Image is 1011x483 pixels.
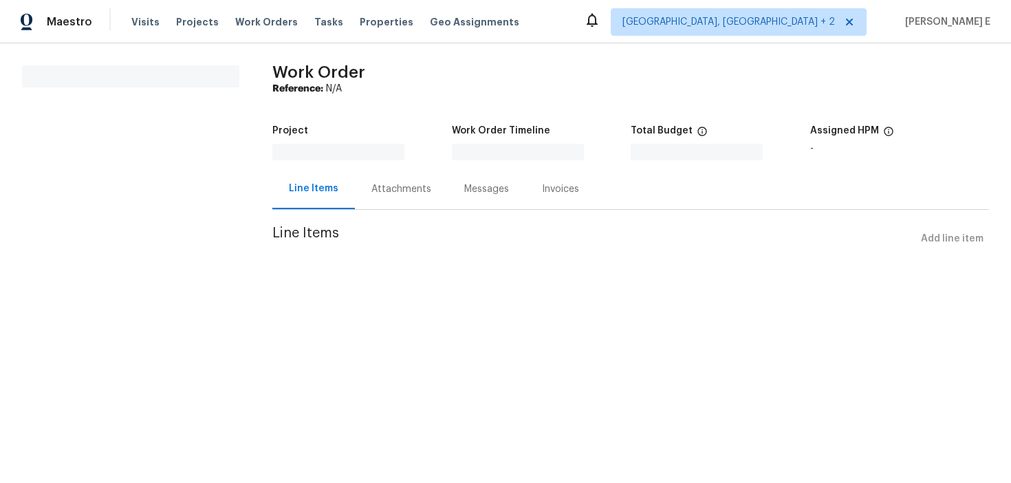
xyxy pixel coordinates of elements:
span: Visits [131,15,160,29]
span: Geo Assignments [430,15,519,29]
span: Work Orders [235,15,298,29]
h5: Work Order Timeline [452,126,550,136]
h5: Assigned HPM [810,126,879,136]
span: Projects [176,15,219,29]
div: - [810,144,990,153]
span: Work Order [272,64,365,80]
b: Reference: [272,84,323,94]
h5: Project [272,126,308,136]
div: N/A [272,82,989,96]
span: Line Items [272,226,915,252]
div: Attachments [371,182,431,196]
div: Messages [464,182,509,196]
span: [PERSON_NAME] E [900,15,990,29]
span: Maestro [47,15,92,29]
span: The hpm assigned to this work order. [883,126,894,144]
span: Properties [360,15,413,29]
div: Invoices [542,182,579,196]
span: Tasks [314,17,343,27]
span: The total cost of line items that have been proposed by Opendoor. This sum includes line items th... [697,126,708,144]
h5: Total Budget [631,126,693,136]
div: Line Items [289,182,338,195]
span: [GEOGRAPHIC_DATA], [GEOGRAPHIC_DATA] + 2 [622,15,835,29]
